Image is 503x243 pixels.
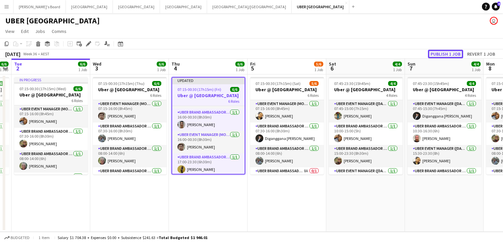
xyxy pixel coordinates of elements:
span: Comms [52,28,66,34]
span: Week 36 [22,51,38,56]
span: 07:15-00:30 (17h15m) (Fri) [177,87,221,92]
div: 07:15-00:30 (17h15m) (Thu)6/6Uber @ [GEOGRAPHIC_DATA]6 RolesUBER Event Manager (Mon - Fri)1/107:1... [93,77,167,175]
span: Edit [21,28,29,34]
span: 7 [407,65,415,72]
app-card-role: UBER Brand Ambassador ([PERSON_NAME])1/116:00-00:30 (8h30m) [93,167,167,190]
span: Sun [408,61,415,67]
span: 4 Roles [386,93,397,98]
span: 5 [249,65,255,72]
button: [GEOGRAPHIC_DATA] [160,0,207,13]
span: 5/6 [309,81,319,86]
span: 5/6 [314,62,323,67]
span: 07:45-23:30 (15h45m) [413,81,449,86]
h1: UBER [GEOGRAPHIC_DATA] [5,16,100,26]
app-job-card: 07:45-23:30 (15h45m)4/4Uber @ [GEOGRAPHIC_DATA]4 RolesUBER Event Manager ([DATE])1/107:45-15:30 (... [408,77,481,175]
h3: Uber @ [GEOGRAPHIC_DATA] [250,87,324,93]
app-job-card: 07:15-00:30 (17h15m) (Sat)5/6Uber @ [GEOGRAPHIC_DATA]6 RolesUBER Event Manager (Mon - Fri)1/107:1... [250,77,324,175]
app-card-role: UBER Brand Ambassador ([PERSON_NAME])1/1 [14,173,88,195]
span: 4/4 [393,62,402,67]
app-job-card: 07:45-23:30 (15h45m)4/4Uber @ [GEOGRAPHIC_DATA]4 RolesUBER Event Manager ([DATE])1/107:45-15:00 (... [329,77,403,175]
span: Mon [486,61,495,67]
span: 4 [497,2,500,6]
span: 6 Roles [228,99,239,104]
div: [DATE] [5,51,20,57]
h3: Uber @ [GEOGRAPHIC_DATA] [93,87,167,93]
div: 1 Job [78,67,87,72]
div: AEST [41,51,49,56]
span: Sat [329,61,336,67]
div: Salary $1 704.38 + Expenses $0.00 + Subsistence $241.63 = [58,235,207,240]
a: 4 [492,3,500,11]
h3: Uber @ [GEOGRAPHIC_DATA] [14,92,88,98]
app-card-role: UBER Event Manager (Mon - Fri)1/107:15-16:00 (8h45m)[PERSON_NAME] [250,100,324,122]
app-card-role: UBER Event Manager (Mon - Fri)1/116:00-00:30 (8h30m)[PERSON_NAME] [172,131,245,153]
span: 07:15-00:30 (17h15m) (Sat) [255,81,301,86]
div: 1 Job [314,67,323,72]
a: View [3,27,17,36]
span: 6/6 [157,62,166,67]
app-card-role: UBER Event Manager (Mon - Fri)1/107:15-16:00 (8h45m)[PERSON_NAME] [14,105,88,128]
a: Comms [49,27,69,36]
span: 4/4 [471,62,481,67]
div: In progress [14,77,88,82]
app-card-role: UBER Event Manager ([DATE])1/115:30-23:30 (8h)[PERSON_NAME] [408,145,481,167]
button: UBER [GEOGRAPHIC_DATA] [292,0,349,13]
button: [PERSON_NAME]'s Board [13,0,66,13]
app-card-role: UBER Brand Ambassador ([DATE])1/110:30-16:30 (6h)[PERSON_NAME] [408,122,481,145]
span: Fri [250,61,255,67]
button: Budgeted [3,234,31,241]
app-card-role: UBER Brand Ambassador ([DATE])1/116:30-21:30 (5h) [408,167,481,190]
span: Jobs [35,28,45,34]
app-card-role: UBER Brand Ambassador ([PERSON_NAME])1/108:00-14:00 (6h)[PERSON_NAME] [93,145,167,167]
app-card-role: UBER Event Manager ([DATE])1/107:45-15:00 (7h15m)[PERSON_NAME] [329,100,403,122]
span: 6/6 [230,87,239,92]
span: 4 [171,65,180,72]
app-user-avatar: Tennille Moore [490,17,498,25]
button: Revert 1 job [464,50,498,58]
a: Jobs [33,27,48,36]
span: 6/6 [235,62,245,67]
span: 8 [485,65,495,72]
app-card-role: UBER Brand Ambassador ([PERSON_NAME])1/108:00-14:00 (6h)[PERSON_NAME] [14,150,88,173]
button: [GEOGRAPHIC_DATA] [66,0,113,13]
span: Budgeted [11,235,30,240]
div: 1 Job [157,67,166,72]
span: 4/4 [467,81,476,86]
span: 07:45-23:30 (15h45m) [334,81,370,86]
span: 2 [13,65,22,72]
div: 1 Job [393,67,402,72]
span: 6 Roles [307,93,319,98]
h3: Uber @ [GEOGRAPHIC_DATA] [172,93,245,98]
button: Publish 1 job [428,50,463,58]
app-card-role: UBER Event Manager ([DATE])1/107:45-15:30 (7h45m)Diganggana [PERSON_NAME] [408,100,481,122]
span: View [5,28,14,34]
app-card-role: UBER Event Manager ([DATE])1/115:00-23:30 (8h30m) [329,167,403,190]
h3: Uber @ [GEOGRAPHIC_DATA] [329,87,403,93]
button: [GEOGRAPHIC_DATA] [113,0,160,13]
app-card-role: UBER Brand Ambassador ([PERSON_NAME])1/108:00-14:00 (6h)[PERSON_NAME] [250,145,324,167]
h3: Uber @ [GEOGRAPHIC_DATA] [408,87,481,93]
span: 6 Roles [150,93,161,98]
app-card-role: UBER Brand Ambassador ([DATE])1/115:00-23:30 (8h30m)[PERSON_NAME] [329,145,403,167]
span: 4/4 [388,81,397,86]
span: Wed [93,61,101,67]
span: 1 item [36,235,52,240]
app-card-role: UBER Brand Ambassador ([PERSON_NAME])1/116:00-00:30 (8h30m)[PERSON_NAME] [172,109,245,131]
app-card-role: UBER Brand Ambassador ([PERSON_NAME])1/107:30-16:00 (8h30m)[PERSON_NAME] [14,128,88,150]
span: 6 [328,65,336,72]
app-card-role: UBER Brand Ambassador ([PERSON_NAME])1/107:30-16:00 (8h30m)[PERSON_NAME] [93,122,167,145]
app-card-role: UBER Brand Ambassador ([PERSON_NAME])1/107:30-16:00 (8h30m)Diganggana [PERSON_NAME] [250,122,324,145]
div: 1 Job [472,67,480,72]
span: 6 Roles [71,98,83,103]
app-job-card: In progress07:15-00:30 (17h15m) (Wed)6/6Uber @ [GEOGRAPHIC_DATA]6 RolesUBER Event Manager (Mon - ... [14,77,88,175]
span: 6/6 [152,81,161,86]
app-job-card: Updated07:15-00:30 (17h15m) (Fri)6/6Uber @ [GEOGRAPHIC_DATA]6 RolesDiganggana [PERSON_NAME]UBER B... [172,77,245,175]
div: Updated [172,78,245,83]
span: 3 [92,65,101,72]
app-card-role: UBER Brand Ambassador ([DATE])1/110:00-15:00 (5h)[PERSON_NAME] [329,122,403,145]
